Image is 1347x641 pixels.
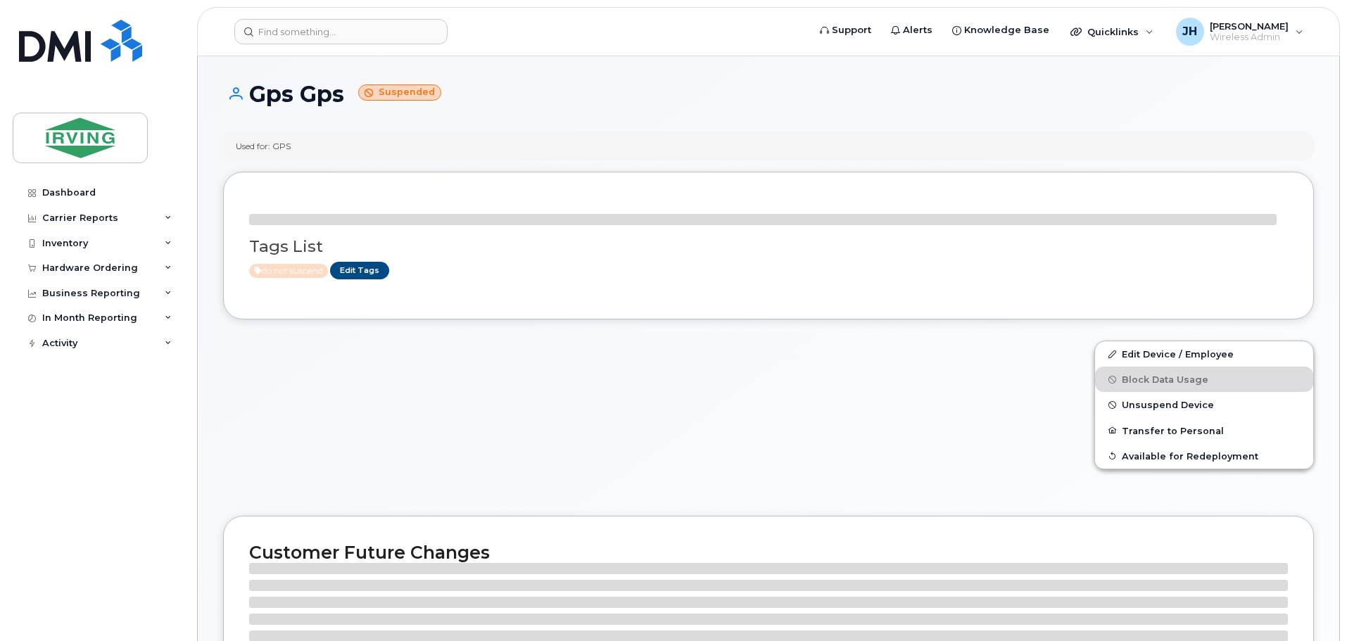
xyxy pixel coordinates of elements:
[1122,450,1258,461] span: Available for Redeployment
[1122,400,1214,410] span: Unsuspend Device
[223,82,1314,106] h1: Gps Gps
[1095,418,1313,443] button: Transfer to Personal
[358,84,441,101] small: Suspended
[1095,341,1313,367] a: Edit Device / Employee
[1095,367,1313,392] button: Block Data Usage
[236,140,291,152] div: Used for: GPS
[249,264,328,278] span: Active
[249,238,1288,255] h3: Tags List
[1095,443,1313,469] button: Available for Redeployment
[249,542,1288,563] h2: Customer Future Changes
[1095,392,1313,417] button: Unsuspend Device
[330,262,389,279] a: Edit Tags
